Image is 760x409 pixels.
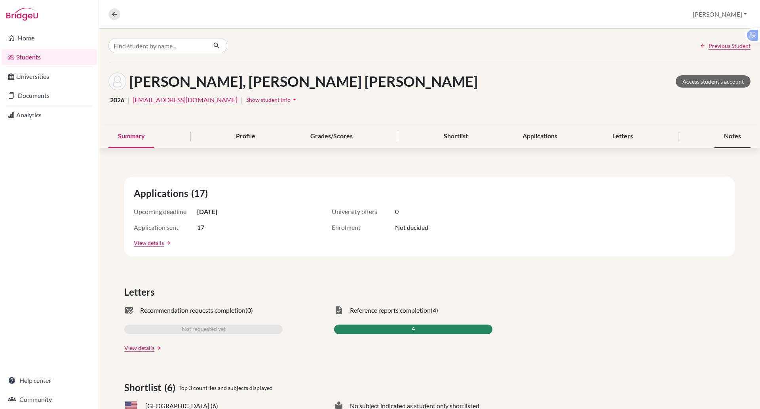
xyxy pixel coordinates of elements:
img: Bridge-U [6,8,38,21]
span: 17 [197,223,204,232]
span: Applications [134,186,191,201]
span: task [334,306,344,315]
span: | [241,95,243,105]
span: Show student info [246,96,291,103]
span: 4 [412,325,415,334]
span: Top 3 countries and subjects displayed [179,384,273,392]
span: 0 [395,207,399,216]
a: [EMAIL_ADDRESS][DOMAIN_NAME] [133,95,237,105]
span: mark_email_read [124,306,134,315]
span: Upcoming deadline [134,207,197,216]
input: Find student by name... [108,38,207,53]
a: Students [2,49,97,65]
span: Recommendation requests completion [140,306,245,315]
div: Summary [108,125,154,148]
span: (6) [164,380,179,395]
span: Reference reports completion [350,306,431,315]
h1: [PERSON_NAME], [PERSON_NAME] [PERSON_NAME] [129,73,478,90]
div: Letters [603,125,642,148]
div: Profile [226,125,265,148]
a: arrow_forward [154,345,161,351]
a: View details [124,344,154,352]
span: (4) [431,306,438,315]
div: Applications [513,125,567,148]
div: Notes [714,125,750,148]
span: University offers [332,207,395,216]
a: Community [2,392,97,407]
span: (0) [245,306,253,315]
a: Home [2,30,97,46]
span: [DATE] [197,207,217,216]
button: [PERSON_NAME] [689,7,750,22]
span: | [127,95,129,105]
i: arrow_drop_down [291,96,298,103]
span: Shortlist [124,380,164,395]
span: 2026 [110,95,124,105]
a: arrow_forward [164,240,171,246]
img: Ngo Anh Tuan Pham's avatar [108,73,126,90]
span: Application sent [134,223,197,232]
div: Shortlist [434,125,477,148]
a: Universities [2,69,97,84]
a: Help center [2,373,97,388]
span: Previous Student [709,42,750,50]
button: Show student infoarrow_drop_down [246,94,299,106]
span: Not decided [395,223,428,232]
div: Grades/Scores [301,125,362,148]
span: Letters [124,285,158,299]
span: Enrolment [332,223,395,232]
a: View details [134,239,164,247]
span: Not requested yet [182,325,226,334]
a: Analytics [2,107,97,123]
a: Access student's account [676,75,750,88]
a: Documents [2,88,97,103]
span: (17) [191,186,211,201]
a: Previous Student [700,42,750,50]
